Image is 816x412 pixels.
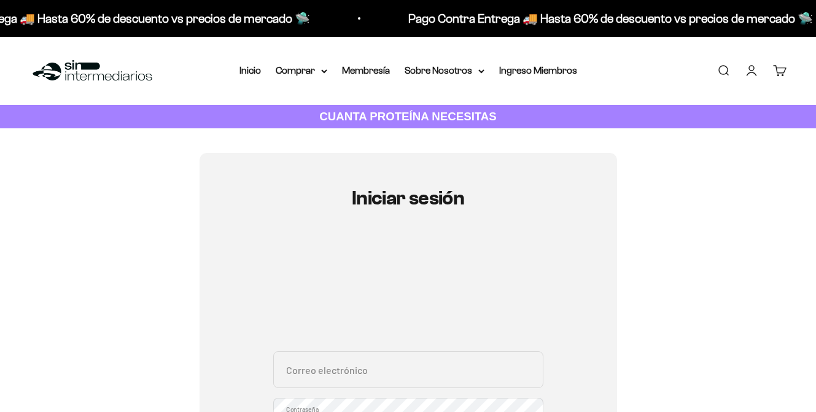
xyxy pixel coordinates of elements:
[407,9,812,28] p: Pago Contra Entrega 🚚 Hasta 60% de descuento vs precios de mercado 🛸
[273,187,543,209] h1: Iniciar sesión
[273,244,543,336] iframe: Social Login Buttons
[342,65,390,76] a: Membresía
[239,65,261,76] a: Inicio
[499,65,577,76] a: Ingreso Miembros
[276,63,327,79] summary: Comprar
[319,110,497,123] strong: CUANTA PROTEÍNA NECESITAS
[405,63,484,79] summary: Sobre Nosotros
